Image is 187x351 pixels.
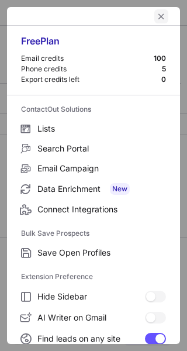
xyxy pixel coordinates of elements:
[110,183,130,195] span: New
[37,143,166,154] span: Search Portal
[7,139,180,159] label: Search Portal
[19,11,30,22] button: right-button
[21,224,166,243] label: Bulk Save Prospects
[21,35,166,54] div: Free Plan
[37,204,166,215] span: Connect Integrations
[37,291,145,302] span: Hide Sidebar
[154,54,166,63] div: 100
[7,243,180,263] label: Save Open Profiles
[162,64,166,74] div: 5
[7,159,180,178] label: Email Campaign
[21,100,166,119] label: ContactOut Solutions
[21,267,166,286] label: Extension Preference
[37,247,166,258] span: Save Open Profiles
[7,178,180,199] label: Data Enrichment New
[37,123,166,134] span: Lists
[37,333,145,344] span: Find leads on any site
[21,75,161,84] div: Export credits left
[37,312,145,323] span: AI Writer on Gmail
[37,183,166,195] span: Data Enrichment
[7,199,180,219] label: Connect Integrations
[21,64,162,74] div: Phone credits
[7,119,180,139] label: Lists
[7,307,180,328] label: AI Writer on Gmail
[161,75,166,84] div: 0
[7,328,180,349] label: Find leads on any site
[21,54,154,63] div: Email credits
[154,9,168,23] button: left-button
[37,163,166,174] span: Email Campaign
[7,286,180,307] label: Hide Sidebar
